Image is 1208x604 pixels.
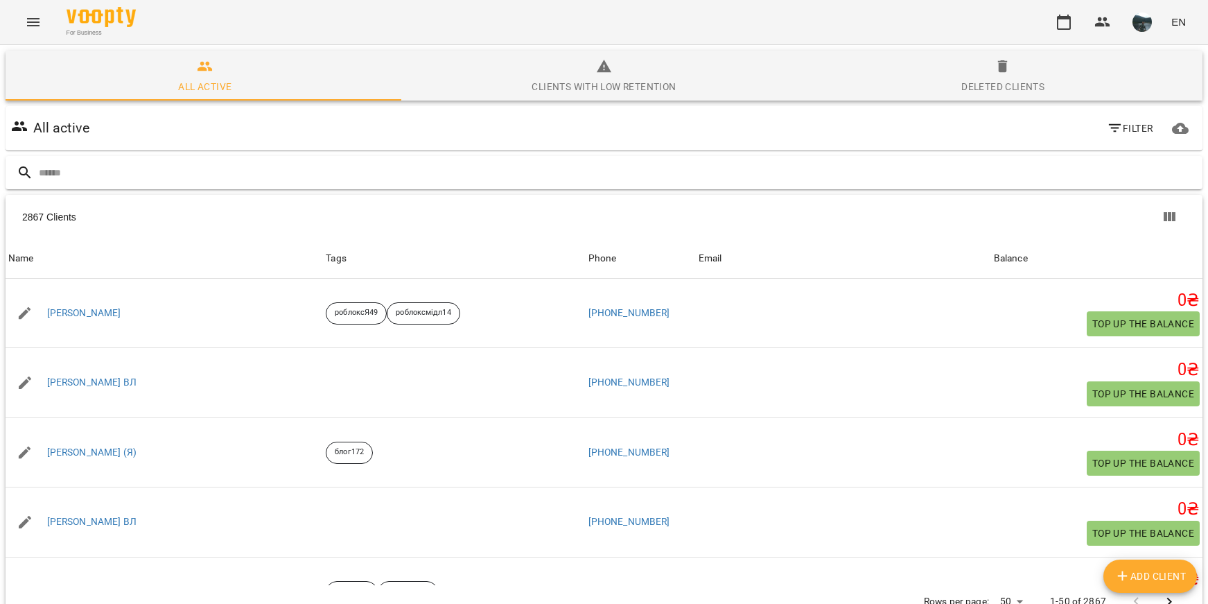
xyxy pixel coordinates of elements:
button: Top up the balance [1087,381,1200,406]
span: Add Client [1114,568,1187,585]
button: Add Client [1103,560,1198,593]
div: ітстарт36 [326,581,378,603]
img: Voopty Logo [67,7,136,27]
span: For Business [67,28,136,37]
span: Phone [588,250,693,267]
button: Top up the balance [1087,311,1200,336]
div: роблоксмідл14 [387,302,459,325]
h5: 0 ₴ [994,569,1200,590]
button: Top up the balance [1087,521,1200,546]
span: Email [699,250,988,267]
a: [PERSON_NAME] (Я) [47,446,137,460]
a: [PHONE_NUMBER] [588,307,670,318]
h6: All active [33,117,89,139]
a: [PERSON_NAME] ВЛ [47,515,137,529]
div: ітстартпро2 [378,581,438,603]
a: [PHONE_NUMBER] [588,516,670,527]
span: EN [1171,15,1186,29]
img: aa1b040b8dd0042f4e09f431b6c9ed0a.jpeg [1132,12,1152,32]
h5: 0 ₴ [994,359,1200,381]
a: [PERSON_NAME] [47,307,121,320]
div: Phone [588,250,617,267]
p: роблоксЯ49 [335,307,378,319]
button: Top up the balance [1087,451,1200,476]
div: Name [8,250,34,267]
span: Top up the balance [1092,386,1194,402]
div: Deleted clients [961,78,1044,95]
span: Top up the balance [1092,455,1194,472]
button: Filter [1101,116,1159,141]
span: Top up the balance [1092,525,1194,542]
span: Name [8,250,320,267]
p: роблоксмідл14 [396,307,450,319]
button: EN [1166,9,1191,35]
a: [PERSON_NAME] ВЛ [47,376,137,390]
div: Sort [699,250,722,267]
span: Filter [1107,120,1153,137]
h5: 0 ₴ [994,429,1200,451]
div: Sort [588,250,617,267]
div: Email [699,250,722,267]
h5: 0 ₴ [994,499,1200,520]
button: Menu [17,6,50,39]
div: Clients with low retention [532,78,676,95]
h5: 0 ₴ [994,290,1200,311]
p: блог172 [335,447,364,458]
div: Tags [326,250,582,267]
span: Top up the balance [1092,316,1194,332]
div: Sort [8,250,34,267]
div: Balance [994,250,1028,267]
span: Balance [994,250,1200,267]
div: 2867 Clients [22,210,615,224]
div: All active [178,78,231,95]
a: [PHONE_NUMBER] [588,447,670,458]
button: Show columns [1153,200,1186,234]
div: блог172 [326,442,373,464]
div: Table Toolbar [6,195,1202,239]
div: роблоксЯ49 [326,302,387,325]
div: Sort [994,250,1028,267]
a: [PHONE_NUMBER] [588,377,670,388]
